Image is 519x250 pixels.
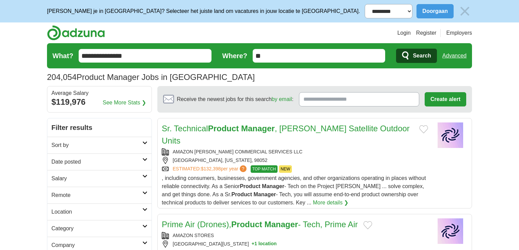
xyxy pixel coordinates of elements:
a: Location [47,203,152,220]
button: +1 location [252,240,277,248]
a: Prime Air (Drones),Product Manager- Tech, Prime Air [162,220,358,229]
div: [GEOGRAPHIC_DATA][US_STATE] [162,240,428,248]
img: Adzuna logo [47,25,105,40]
img: Company logo [434,218,468,244]
button: Add to favorite jobs [419,125,428,133]
a: Sort by [47,137,152,153]
label: Where? [222,51,247,61]
h2: Salary [51,174,142,183]
span: + [252,240,254,248]
img: Company logo [434,122,468,148]
a: More details ❯ [313,199,349,207]
button: Doorgaan [416,4,454,18]
div: [GEOGRAPHIC_DATA], [US_STATE], 98052 [162,157,428,164]
span: $132,398 [201,166,221,171]
h2: Date posted [51,158,142,166]
a: Date posted [47,153,152,170]
h1: Product Manager Jobs in [GEOGRAPHIC_DATA] [47,72,255,82]
div: AMAZON [PERSON_NAME] COMMERCIAL SERVICES LLC [162,148,428,155]
h2: Remote [51,191,142,199]
h2: Category [51,224,142,233]
strong: Product [208,124,239,133]
a: See More Stats ❯ [103,99,146,107]
h2: Filter results [47,118,152,137]
strong: Manager [254,191,276,197]
strong: Manager [262,183,284,189]
span: NEW [279,165,292,173]
span: Receive the newest jobs for this search : [177,95,293,103]
span: 204,054 [47,71,77,83]
a: Remote [47,187,152,203]
span: Search [413,49,431,63]
strong: Manager [241,124,275,133]
h2: Sort by [51,141,142,149]
a: Sr. TechnicalProduct Manager, [PERSON_NAME] Satellite Outdoor Units [162,124,410,145]
button: Add to favorite jobs [363,221,372,229]
div: $119,976 [51,96,147,108]
a: by email [272,96,292,102]
a: Category [47,220,152,237]
h2: Location [51,208,142,216]
strong: Manager [264,220,298,229]
a: Employers [446,29,472,37]
a: Salary [47,170,152,187]
p: [PERSON_NAME] je in [GEOGRAPHIC_DATA]? Selecteer het juiste land om vacatures in jouw locatie te ... [47,7,360,15]
h2: Company [51,241,142,249]
div: Average Salary [51,90,147,96]
strong: Product [232,191,252,197]
a: Login [397,29,411,37]
span: TOP MATCH [251,165,278,173]
a: ESTIMATED:$132,398per year? [173,165,248,173]
button: Create alert [425,92,466,106]
a: Advanced [442,49,467,63]
strong: Product [231,220,262,229]
strong: Product [240,183,260,189]
span: ? [240,165,247,172]
label: What? [52,51,73,61]
img: icon_close_no_bg.svg [458,4,472,18]
span: , including consumers, businesses, government agencies, and other organizations operating in plac... [162,175,426,205]
div: AMAZON STORES [162,232,428,239]
a: Register [416,29,437,37]
button: Search [396,49,437,63]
